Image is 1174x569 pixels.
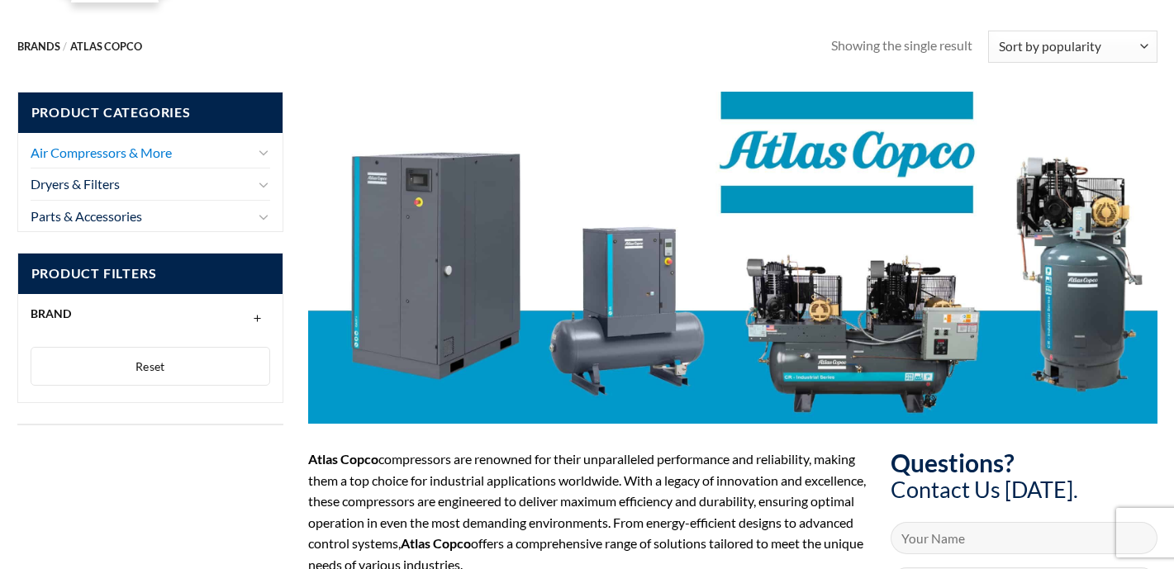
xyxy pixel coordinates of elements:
[18,254,283,294] span: Product Filters
[891,448,1015,477] span: Questions?
[31,201,254,232] a: Parts & Accessories
[891,476,1078,503] span: Contact Us [DATE].
[17,40,832,53] nav: Brands Atlas Copco
[308,451,378,467] strong: Atlas Copco
[31,306,71,320] span: Brand
[401,535,471,551] strong: Atlas Copco
[257,174,270,194] button: Toggle
[257,142,270,162] button: Toggle
[257,206,270,226] button: Toggle
[31,347,271,386] button: Reset
[891,522,1157,554] input: Your Name
[988,31,1157,63] select: Shop order
[135,359,165,373] span: Reset
[31,137,254,168] a: Air Compressors & More
[18,92,283,133] span: Product Categories
[831,35,972,56] p: Showing the single result
[31,168,254,200] a: Dryers & Filters
[63,40,67,53] span: /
